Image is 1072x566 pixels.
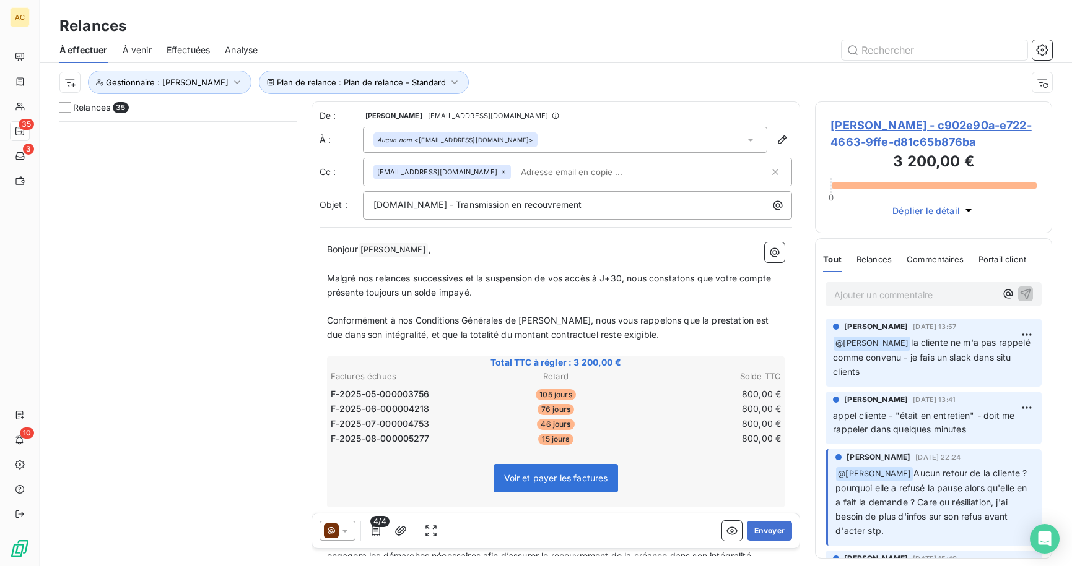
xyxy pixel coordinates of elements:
span: Analyse [225,44,258,56]
span: @ [PERSON_NAME] [834,337,910,351]
span: Déplier le détail [892,204,960,217]
input: Adresse email en copie ... [516,163,659,181]
span: Commentaires [907,254,964,264]
th: Retard [481,370,631,383]
span: 4/4 [370,516,389,527]
span: [DATE] 22:24 [915,453,961,461]
span: À effectuer [59,44,108,56]
td: 800,00 € [632,417,782,431]
span: [PERSON_NAME] [844,321,908,332]
span: 76 jours [538,404,574,415]
span: [DATE] 13:57 [913,323,956,330]
span: F-2025-07-000004753 [331,418,430,430]
span: 3 [23,144,34,155]
th: Solde TTC [632,370,782,383]
span: - [EMAIL_ADDRESS][DOMAIN_NAME] [425,112,548,119]
span: 15 jours [538,434,573,445]
button: Plan de relance : Plan de relance - Standard [259,71,469,94]
span: Malgré nos relances successives et la suspension de vos accès à J+30, nous constatons que votre c... [327,273,773,298]
span: la cliente ne m'a pas rappelé comme convenu - je fais un slack dans situ clients [833,337,1033,377]
h3: 3 200,00 € [830,150,1037,175]
span: [DATE] 13:41 [913,396,956,403]
div: AC [10,7,30,27]
span: [DOMAIN_NAME] - Transmission en recouvrement [373,199,582,210]
div: <[EMAIL_ADDRESS][DOMAIN_NAME]> [377,135,534,144]
span: Relances [856,254,892,264]
label: Cc : [320,166,363,178]
span: @ [PERSON_NAME] [836,467,913,481]
span: Portail client [978,254,1026,264]
span: Aucun retour de la cliente ? pourquoi elle a refusé la pause alors qu'elle en a fait la demande ?... [835,468,1029,536]
span: F-2025-05-000003756 [331,388,430,400]
span: Conformément à nos Conditions Générales de [PERSON_NAME], nous vous rappelons que la prestation e... [327,315,772,340]
input: Rechercher [842,40,1027,60]
span: Voir et payer les factures [504,473,608,483]
span: Bonjour [327,244,358,254]
span: Tout [823,254,842,264]
span: 10 [20,427,34,439]
button: Gestionnaire : [PERSON_NAME] [88,71,251,94]
img: Logo LeanPay [10,539,30,559]
button: Envoyer [747,521,792,541]
span: 35 [19,119,34,130]
div: grid [59,121,297,566]
span: 46 jours [537,419,574,430]
span: F-2025-08-000005277 [331,432,430,445]
span: appel cliente - "était en entretien" - doit me rappeler dans quelques minutes [833,410,1017,435]
span: Gestionnaire : [PERSON_NAME] [106,77,229,87]
span: Objet : [320,199,347,210]
span: Relances [73,101,110,114]
td: 800,00 € [632,387,782,401]
span: [PERSON_NAME] [365,112,422,119]
span: [PERSON_NAME] [844,394,908,405]
span: Effectuées [167,44,211,56]
span: 0 [829,192,834,202]
h3: Relances [59,15,126,37]
em: Aucun nom [377,135,412,144]
span: À venir [123,44,152,56]
span: [EMAIL_ADDRESS][DOMAIN_NAME] [377,168,497,176]
span: [DATE] 15:49 [913,555,957,562]
label: À : [320,134,363,146]
button: Déplier le détail [889,204,978,218]
th: Factures échues [330,370,480,383]
span: 35 [113,102,128,113]
span: Total TTC à régler : 3 200,00 € [329,356,783,369]
span: De : [320,109,363,122]
span: [PERSON_NAME] [844,553,908,564]
span: Plan de relance : Plan de relance - Standard [277,77,446,87]
span: 105 jours [536,389,575,400]
div: Open Intercom Messenger [1030,524,1060,554]
span: F-2025-06-000004218 [331,403,430,415]
span: [PERSON_NAME] - c902e90a-e722-4663-9ffe-d81c65b876ba [830,117,1037,150]
td: 800,00 € [632,402,782,416]
span: [PERSON_NAME] [847,452,910,463]
span: [PERSON_NAME] [359,243,428,257]
td: 800,00 € [632,432,782,445]
span: , [429,244,431,254]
